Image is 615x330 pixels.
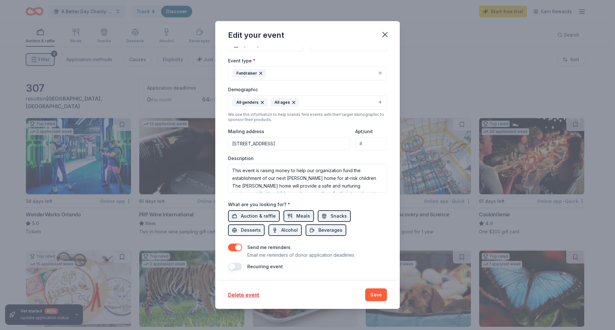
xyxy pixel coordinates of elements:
label: What are you looking for? [228,201,290,208]
button: Beverages [306,224,346,236]
div: Edit your event [228,30,284,40]
div: All ages [270,98,299,107]
span: Alcohol [281,226,298,234]
button: Auction & raffle [228,210,280,222]
label: Demographic [228,86,258,93]
span: Beverages [318,226,342,234]
button: Meals [283,210,314,222]
span: Auction & raffle [241,212,276,220]
label: Event type [228,58,256,64]
span: Desserts [241,226,261,234]
button: Delete event [228,291,259,299]
label: Mailing address [228,128,264,135]
label: Description [228,155,254,162]
button: Alcohol [268,224,302,236]
input: Enter a US address [228,137,350,150]
span: Snacks [331,212,347,220]
button: Save [365,288,387,301]
textarea: This event is raising money to help our organization fund the establishment of our next [PERSON_N... [228,164,387,193]
label: Recurring event [247,264,283,269]
div: We use this information to help brands find events with their target demographic to sponsor their... [228,112,387,122]
button: All gendersAll ages [228,95,387,109]
input: # [355,137,387,150]
span: Meals [296,212,310,220]
button: Fundraiser [228,66,387,80]
label: Send me reminders [247,245,291,250]
p: Email me reminders of donor application deadlines [247,251,354,259]
div: Fundraiser [232,69,266,77]
button: Desserts [228,224,265,236]
button: Snacks [318,210,351,222]
div: All genders [232,98,268,107]
label: Apt/unit [355,128,373,135]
